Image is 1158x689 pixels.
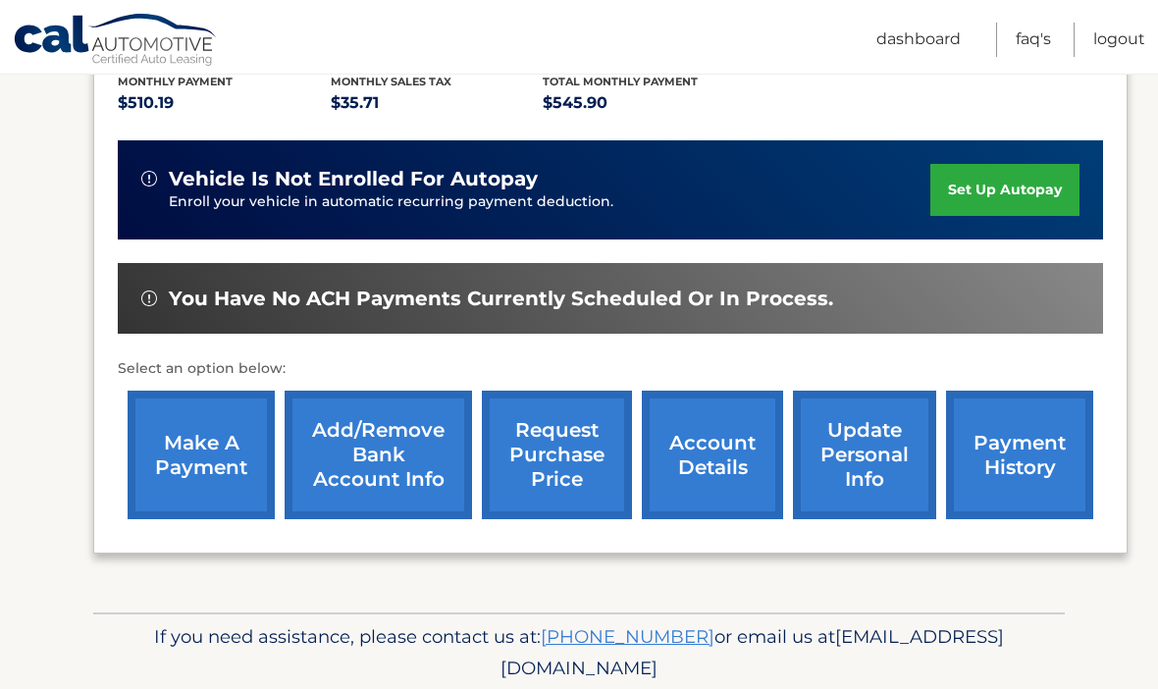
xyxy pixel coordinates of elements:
p: Select an option below: [118,357,1103,381]
span: Monthly Payment [118,75,233,88]
a: update personal info [793,391,936,519]
span: Total Monthly Payment [543,75,698,88]
a: Add/Remove bank account info [285,391,472,519]
a: Logout [1093,23,1145,57]
span: [EMAIL_ADDRESS][DOMAIN_NAME] [500,625,1004,679]
a: FAQ's [1016,23,1051,57]
a: Dashboard [876,23,961,57]
a: [PHONE_NUMBER] [541,625,714,648]
p: $35.71 [331,89,544,117]
span: You have no ACH payments currently scheduled or in process. [169,287,833,311]
a: set up autopay [930,164,1079,216]
span: Monthly sales Tax [331,75,451,88]
img: alert-white.svg [141,171,157,186]
a: payment history [946,391,1093,519]
a: request purchase price [482,391,632,519]
p: $510.19 [118,89,331,117]
a: make a payment [128,391,275,519]
a: account details [642,391,783,519]
a: Cal Automotive [13,13,219,70]
p: $545.90 [543,89,756,117]
span: vehicle is not enrolled for autopay [169,167,538,191]
p: Enroll your vehicle in automatic recurring payment deduction. [169,191,930,213]
img: alert-white.svg [141,291,157,306]
p: If you need assistance, please contact us at: or email us at [106,621,1052,684]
